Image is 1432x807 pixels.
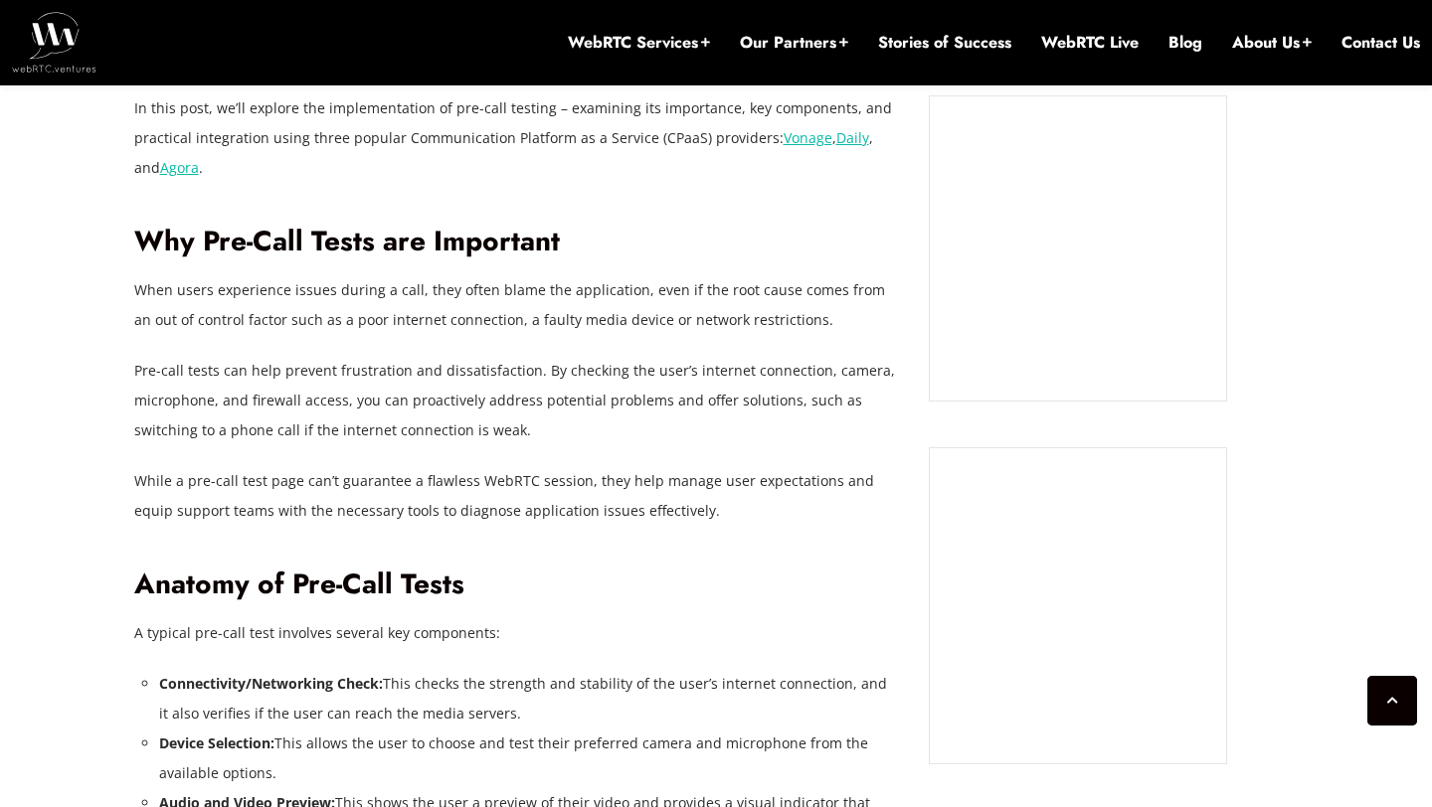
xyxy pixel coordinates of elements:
p: In this post, we’ll explore the implementation of pre-call testing – examining its importance, ke... [134,93,900,183]
h2: Why Pre-Call Tests are Important [134,225,900,259]
strong: Device Selection: [159,733,274,752]
a: WebRTC Services [568,32,710,54]
a: Contact Us [1342,32,1420,54]
a: About Us [1232,32,1312,54]
p: While a pre-call test page can’t guarantee a flawless WebRTC session, they help manage user expec... [134,466,900,526]
a: Stories of Success [878,32,1011,54]
iframe: Embedded CTA [950,116,1206,381]
a: Daily [836,128,869,147]
img: WebRTC.ventures [12,12,96,72]
a: Blog [1168,32,1202,54]
p: When users experience issues during a call, they often blame the application, even if the root ca... [134,275,900,335]
a: WebRTC Live [1041,32,1139,54]
li: This checks the strength and stability of the user’s internet connection, and it also verifies if... [159,669,900,728]
a: Agora [160,158,199,177]
h2: Anatomy of Pre-Call Tests [134,567,900,602]
a: Our Partners [740,32,848,54]
iframe: Embedded CTA [950,468,1206,743]
p: A typical pre-call test involves several key components: [134,618,900,648]
li: This allows the user to choose and test their preferred camera and microphone from the available ... [159,728,900,788]
a: Vonage [784,128,832,147]
p: Pre-call tests can help prevent frustration and dissatisfaction. By checking the user’s internet ... [134,356,900,445]
strong: Connectivity/Networking Check: [159,674,383,693]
